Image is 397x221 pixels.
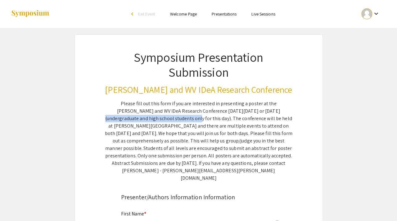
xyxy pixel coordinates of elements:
[212,11,237,17] a: Presentations
[5,193,26,216] iframe: Chat
[251,11,275,17] a: Live Sessions
[121,192,276,202] div: Presenter/Authors Information Information
[170,11,197,17] a: Welcome Page
[355,7,386,21] button: Expand account dropdown
[121,210,146,217] mat-label: First Name
[105,84,292,95] h3: [PERSON_NAME] and WV IDeA Research Conference
[138,11,155,17] span: Exit Event
[105,100,292,182] div: Please fill out this form if you are interested in presenting a poster at the [PERSON_NAME] and W...
[11,10,50,18] img: Symposium by ForagerOne
[105,50,292,79] h1: Symposium Presentation Submission
[131,12,135,16] div: arrow_back_ios
[372,10,380,17] mat-icon: Expand account dropdown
